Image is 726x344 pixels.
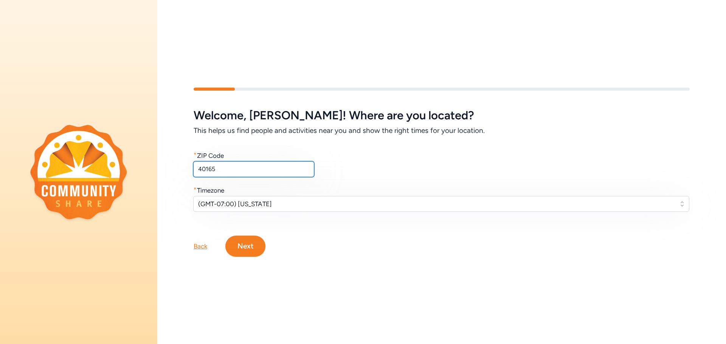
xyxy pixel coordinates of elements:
[197,186,224,195] div: Timezone
[197,151,224,160] div: ZIP Code
[194,242,207,251] div: Back
[198,199,674,208] span: (GMT-07:00) [US_STATE]
[225,236,265,257] button: Next
[30,125,127,219] img: logo
[194,109,690,122] h5: Welcome , [PERSON_NAME] ! Where are you located?
[193,196,689,212] button: (GMT-07:00) [US_STATE]
[194,125,690,136] h6: This helps us find people and activities near you and show the right times for your location.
